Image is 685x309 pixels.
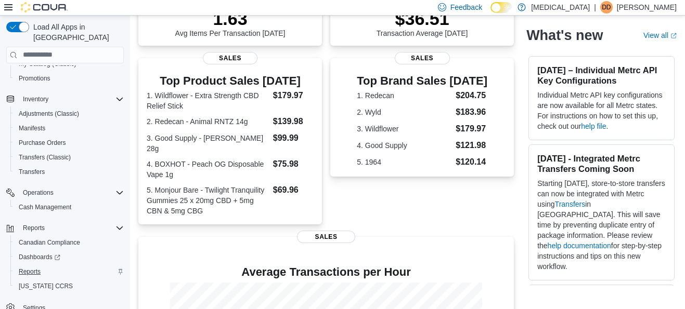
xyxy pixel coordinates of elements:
[147,116,269,127] dt: 2. Redecan - Animal RNTZ 14g
[10,121,128,136] button: Manifests
[19,282,73,290] span: [US_STATE] CCRS
[670,33,677,39] svg: External link
[357,124,451,134] dt: 3. Wildflower
[15,151,124,164] span: Transfers (Classic)
[19,222,49,234] button: Reports
[273,184,314,196] dd: $69.96
[490,2,512,13] input: Dark Mode
[395,52,450,64] span: Sales
[29,22,124,43] span: Load All Apps in [GEOGRAPHIC_DATA]
[15,280,77,292] a: [US_STATE] CCRS
[19,153,71,162] span: Transfers (Classic)
[19,93,124,105] span: Inventory
[548,241,611,250] a: help documentation
[537,90,666,131] p: Individual Metrc API key configurations are now available for all Metrc states. For instructions ...
[15,166,124,178] span: Transfers
[531,1,590,14] p: [MEDICAL_DATA]
[10,235,128,250] button: Canadian Compliance
[15,72,55,85] a: Promotions
[19,124,45,132] span: Manifests
[23,224,45,232] span: Reports
[19,222,124,234] span: Reports
[537,153,666,174] h3: [DATE] - Integrated Metrc Transfers Coming Soon
[490,13,491,14] span: Dark Mode
[10,264,128,279] button: Reports
[203,52,258,64] span: Sales
[10,250,128,264] a: Dashboards
[175,8,286,37] div: Avg Items Per Transaction [DATE]
[15,251,124,263] span: Dashboards
[10,200,128,214] button: Cash Management
[273,89,314,102] dd: $179.97
[147,185,269,216] dt: 5. Monjour Bare - Twilight Tranquility Gummies 25 x 20mg CBD + 5mg CBN & 5mg CBG
[581,122,606,130] a: help file
[357,140,451,151] dt: 4. Good Supply
[2,221,128,235] button: Reports
[450,2,482,12] span: Feedback
[19,267,41,276] span: Reports
[19,238,80,247] span: Canadian Compliance
[537,178,666,272] p: Starting [DATE], store-to-store transfers can now be integrated with Metrc using in [GEOGRAPHIC_D...
[23,95,48,103] span: Inventory
[147,90,269,111] dt: 1. Wildflower - Extra Strength CBD Relief Stick
[617,1,677,14] p: [PERSON_NAME]
[147,75,314,87] h3: Top Product Sales [DATE]
[526,27,603,44] h2: What's new
[2,92,128,106] button: Inventory
[15,201,75,213] a: Cash Management
[147,133,269,154] dt: 3. Good Supply - [PERSON_NAME] 28g
[15,166,49,178] a: Transfers
[643,31,677,39] a: View allExternal link
[15,137,70,149] a: Purchase Orders
[21,2,68,12] img: Cova
[19,253,60,261] span: Dashboards
[19,203,71,211] span: Cash Management
[19,168,45,176] span: Transfers
[15,122,49,135] a: Manifests
[15,108,124,120] span: Adjustments (Classic)
[456,106,487,118] dd: $183.96
[357,157,451,167] dt: 5. 1964
[15,72,124,85] span: Promotions
[456,139,487,152] dd: $121.98
[600,1,613,14] div: Diego de Azevedo
[15,236,84,249] a: Canadian Compliance
[297,231,355,243] span: Sales
[10,71,128,86] button: Promotions
[10,165,128,179] button: Transfers
[147,266,506,278] h4: Average Transactions per Hour
[23,189,54,197] span: Operations
[273,132,314,144] dd: $99.99
[19,186,124,199] span: Operations
[19,186,58,199] button: Operations
[10,106,128,121] button: Adjustments (Classic)
[15,251,64,263] a: Dashboards
[19,74,50,83] span: Promotions
[537,65,666,86] h3: [DATE] – Individual Metrc API Key Configurations
[147,159,269,180] dt: 4. BOXHOT - Peach OG Disposable Vape 1g
[19,139,66,147] span: Purchase Orders
[15,265,124,278] span: Reports
[19,93,53,105] button: Inventory
[357,75,487,87] h3: Top Brand Sales [DATE]
[2,185,128,200] button: Operations
[15,122,124,135] span: Manifests
[19,110,79,118] span: Adjustments (Classic)
[594,1,596,14] p: |
[377,8,468,29] p: $36.51
[10,279,128,293] button: [US_STATE] CCRS
[456,89,487,102] dd: $204.75
[456,156,487,168] dd: $120.14
[602,1,611,14] span: Dd
[15,137,124,149] span: Purchase Orders
[15,108,83,120] a: Adjustments (Classic)
[15,280,124,292] span: Washington CCRS
[555,200,586,208] a: Transfers
[10,136,128,150] button: Purchase Orders
[273,115,314,128] dd: $139.98
[15,151,75,164] a: Transfers (Classic)
[10,150,128,165] button: Transfers (Classic)
[15,236,124,249] span: Canadian Compliance
[273,158,314,170] dd: $75.98
[15,265,45,278] a: Reports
